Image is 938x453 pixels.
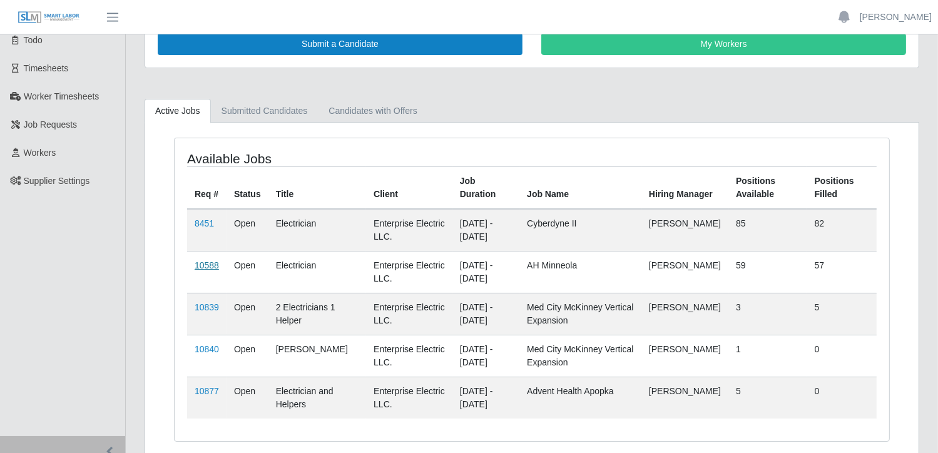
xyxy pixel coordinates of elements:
[268,251,366,293] td: Electrician
[227,251,268,293] td: Open
[519,335,641,377] td: Med City McKinney Vertical Expansion
[24,63,69,73] span: Timesheets
[268,166,366,209] th: Title
[452,335,519,377] td: [DATE] - [DATE]
[452,377,519,419] td: [DATE] - [DATE]
[452,166,519,209] th: Job Duration
[18,11,80,24] img: SLM Logo
[641,293,728,335] td: [PERSON_NAME]
[807,209,877,252] td: 82
[195,302,219,312] a: 10839
[641,166,728,209] th: Hiring Manager
[807,335,877,377] td: 0
[24,176,90,186] span: Supplier Settings
[807,251,877,293] td: 57
[24,35,43,45] span: Todo
[366,377,452,419] td: Enterprise Electric LLC.
[728,335,807,377] td: 1
[227,209,268,252] td: Open
[807,293,877,335] td: 5
[728,251,807,293] td: 59
[452,251,519,293] td: [DATE] - [DATE]
[227,335,268,377] td: Open
[195,386,219,396] a: 10877
[807,166,877,209] th: Positions Filled
[268,377,366,419] td: Electrician and Helpers
[187,151,464,166] h4: Available Jobs
[519,293,641,335] td: Med City McKinney Vertical Expansion
[641,251,728,293] td: [PERSON_NAME]
[24,120,78,130] span: Job Requests
[452,209,519,252] td: [DATE] - [DATE]
[366,335,452,377] td: Enterprise Electric LLC.
[728,209,807,252] td: 85
[268,209,366,252] td: Electrician
[195,344,219,354] a: 10840
[24,148,56,158] span: Workers
[158,33,523,55] a: Submit a Candidate
[519,166,641,209] th: Job Name
[227,293,268,335] td: Open
[195,260,219,270] a: 10588
[366,166,452,209] th: Client
[519,209,641,252] td: Cyberdyne II
[519,251,641,293] td: AH Minneola
[641,335,728,377] td: [PERSON_NAME]
[366,293,452,335] td: Enterprise Electric LLC.
[366,209,452,252] td: Enterprise Electric LLC.
[211,99,319,123] a: Submitted Candidates
[641,377,728,419] td: [PERSON_NAME]
[452,293,519,335] td: [DATE] - [DATE]
[519,377,641,419] td: Advent Health Apopka
[227,166,268,209] th: Status
[807,377,877,419] td: 0
[145,99,211,123] a: Active Jobs
[860,11,932,24] a: [PERSON_NAME]
[641,209,728,252] td: [PERSON_NAME]
[195,218,214,228] a: 8451
[728,377,807,419] td: 5
[227,377,268,419] td: Open
[187,166,227,209] th: Req #
[268,293,366,335] td: 2 Electricians 1 Helper
[366,251,452,293] td: Enterprise Electric LLC.
[318,99,427,123] a: Candidates with Offers
[268,335,366,377] td: [PERSON_NAME]
[541,33,906,55] a: My Workers
[728,166,807,209] th: Positions Available
[728,293,807,335] td: 3
[24,91,99,101] span: Worker Timesheets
